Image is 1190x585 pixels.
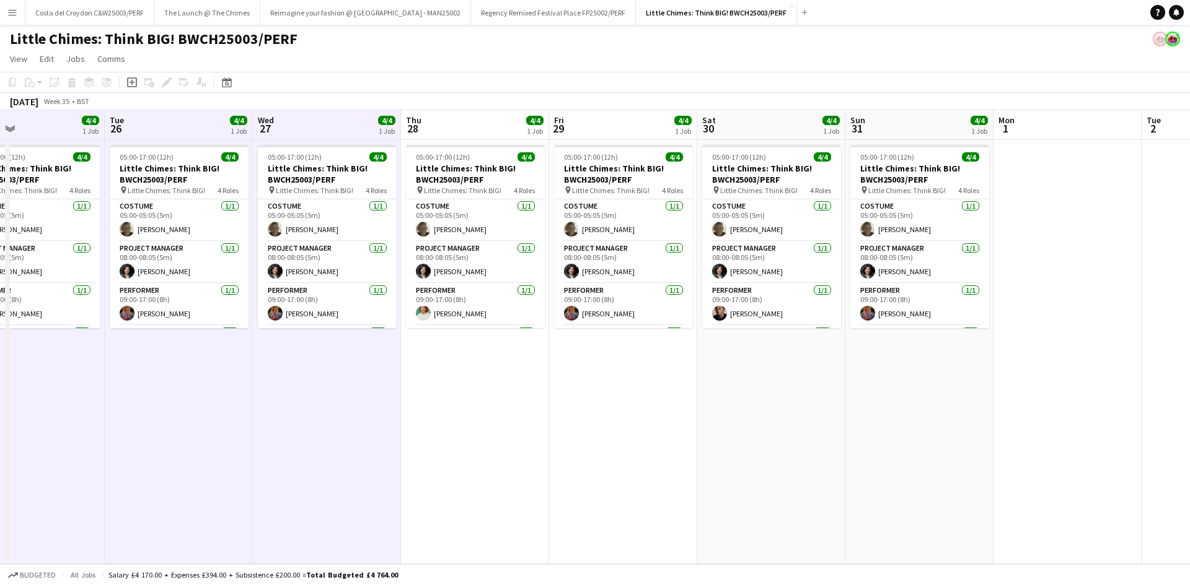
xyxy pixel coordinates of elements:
app-card-role: Costume1/105:00-05:05 (5m)[PERSON_NAME] [554,199,693,241]
app-card-role: Performer Manager1/1 [554,326,693,368]
a: Edit [35,51,59,67]
app-card-role: Performer Manager1/1 [110,326,249,368]
span: Fri [554,115,564,126]
span: 4/4 [82,116,99,125]
span: 27 [256,121,274,136]
span: 4/4 [369,152,387,162]
app-card-role: Performer1/109:00-17:00 (8h)[PERSON_NAME] [702,284,841,326]
span: 4 Roles [662,186,683,195]
span: Thu [406,115,421,126]
div: Salary £4 170.00 + Expenses £394.00 + Subsistence £200.00 = [108,570,398,579]
span: 4/4 [666,152,683,162]
app-job-card: 05:00-17:00 (12h)4/4Little Chimes: Think BIG! BWCH25003/PERF Little Chimes: Think BIG!4 RolesCost... [702,145,841,328]
span: 1 [997,121,1015,136]
span: Little Chimes: Think BIG! [424,186,501,195]
div: 1 Job [82,126,99,136]
app-user-avatar: Bakehouse Costume [1165,32,1180,46]
span: 4 Roles [810,186,831,195]
span: Jobs [66,53,85,64]
button: Regency Remixed Festival Place FP25002/PERF [471,1,636,25]
app-card-role: Performer1/109:00-17:00 (8h)[PERSON_NAME] [258,284,397,326]
app-card-role: Costume1/105:00-05:05 (5m)[PERSON_NAME] [850,199,989,241]
app-card-role: Costume1/105:00-05:05 (5m)[PERSON_NAME] [258,199,397,241]
a: Jobs [61,51,90,67]
h3: Little Chimes: Think BIG! BWCH25003/PERF [554,163,693,185]
span: 4/4 [378,116,395,125]
app-card-role: Project Manager1/108:00-08:05 (5m)[PERSON_NAME] [554,241,693,284]
span: 4/4 [73,152,90,162]
span: Week 35 [41,97,72,106]
span: Little Chimes: Think BIG! [572,186,650,195]
app-card-role: Performer Manager1/1 [850,326,989,368]
span: Budgeted [20,571,56,579]
span: Wed [258,115,274,126]
span: 28 [404,121,421,136]
div: 1 Job [231,126,247,136]
button: Reimagine your fashion @ [GEOGRAPHIC_DATA] - MAN25002 [260,1,471,25]
app-card-role: Costume1/105:00-05:05 (5m)[PERSON_NAME] [110,199,249,241]
span: 05:00-17:00 (12h) [268,152,322,162]
span: Edit [40,53,54,64]
span: Sat [702,115,716,126]
div: 1 Job [379,126,395,136]
app-card-role: Performer1/109:00-17:00 (8h)[PERSON_NAME] [554,284,693,326]
span: 4 Roles [218,186,239,195]
app-card-role: Performer Manager1/1 [406,326,545,368]
span: Little Chimes: Think BIG! [276,186,353,195]
app-job-card: 05:00-17:00 (12h)4/4Little Chimes: Think BIG! BWCH25003/PERF Little Chimes: Think BIG!4 RolesCost... [258,145,397,328]
app-job-card: 05:00-17:00 (12h)4/4Little Chimes: Think BIG! BWCH25003/PERF Little Chimes: Think BIG!4 RolesCost... [110,145,249,328]
span: Total Budgeted £4 764.00 [306,570,398,579]
app-card-role: Project Manager1/108:00-08:05 (5m)[PERSON_NAME] [406,241,545,284]
div: 1 Job [971,126,987,136]
h3: Little Chimes: Think BIG! BWCH25003/PERF [406,163,545,185]
div: 1 Job [823,126,839,136]
span: 05:00-17:00 (12h) [416,152,470,162]
app-job-card: 05:00-17:00 (12h)4/4Little Chimes: Think BIG! BWCH25003/PERF Little Chimes: Think BIG!4 RolesCost... [850,145,989,328]
span: 4/4 [230,116,247,125]
span: 4/4 [962,152,979,162]
app-card-role: Project Manager1/108:00-08:05 (5m)[PERSON_NAME] [110,241,249,284]
a: Comms [92,51,130,67]
app-card-role: Performer Manager1/1 [258,326,397,368]
span: 05:00-17:00 (12h) [860,152,914,162]
span: 05:00-17:00 (12h) [120,152,174,162]
span: 4/4 [674,116,692,125]
app-card-role: Project Manager1/108:00-08:05 (5m)[PERSON_NAME] [702,241,841,284]
span: 4 Roles [69,186,90,195]
span: Little Chimes: Think BIG! [868,186,946,195]
app-card-role: Performer1/109:00-17:00 (8h)[PERSON_NAME] [850,284,989,326]
span: Tue [1147,115,1161,126]
span: 2 [1145,121,1161,136]
span: 4/4 [822,116,840,125]
span: 26 [108,121,124,136]
span: 4 Roles [958,186,979,195]
span: 05:00-17:00 (12h) [564,152,618,162]
span: Little Chimes: Think BIG! [128,186,205,195]
button: The Launch @ The Chimes [154,1,260,25]
h3: Little Chimes: Think BIG! BWCH25003/PERF [110,163,249,185]
div: 1 Job [527,126,543,136]
span: Little Chimes: Think BIG! [720,186,798,195]
span: Sun [850,115,865,126]
span: 4 Roles [514,186,535,195]
span: 05:00-17:00 (12h) [712,152,766,162]
h3: Little Chimes: Think BIG! BWCH25003/PERF [850,163,989,185]
h3: Little Chimes: Think BIG! BWCH25003/PERF [258,163,397,185]
app-card-role: Performer1/109:00-17:00 (8h)[PERSON_NAME] [406,284,545,326]
span: 31 [848,121,865,136]
app-card-role: Costume1/105:00-05:05 (5m)[PERSON_NAME] [702,199,841,241]
span: 4/4 [814,152,831,162]
span: Tue [110,115,124,126]
app-job-card: 05:00-17:00 (12h)4/4Little Chimes: Think BIG! BWCH25003/PERF Little Chimes: Think BIG!4 RolesCost... [554,145,693,328]
app-card-role: Performer1/109:00-17:00 (8h)[PERSON_NAME] [110,284,249,326]
h3: Little Chimes: Think BIG! BWCH25003/PERF [702,163,841,185]
app-card-role: Performer Manager1/1 [702,326,841,368]
app-card-role: Project Manager1/108:00-08:05 (5m)[PERSON_NAME] [258,241,397,284]
span: 4/4 [526,116,544,125]
app-job-card: 05:00-17:00 (12h)4/4Little Chimes: Think BIG! BWCH25003/PERF Little Chimes: Think BIG!4 RolesCost... [406,145,545,328]
span: View [10,53,27,64]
